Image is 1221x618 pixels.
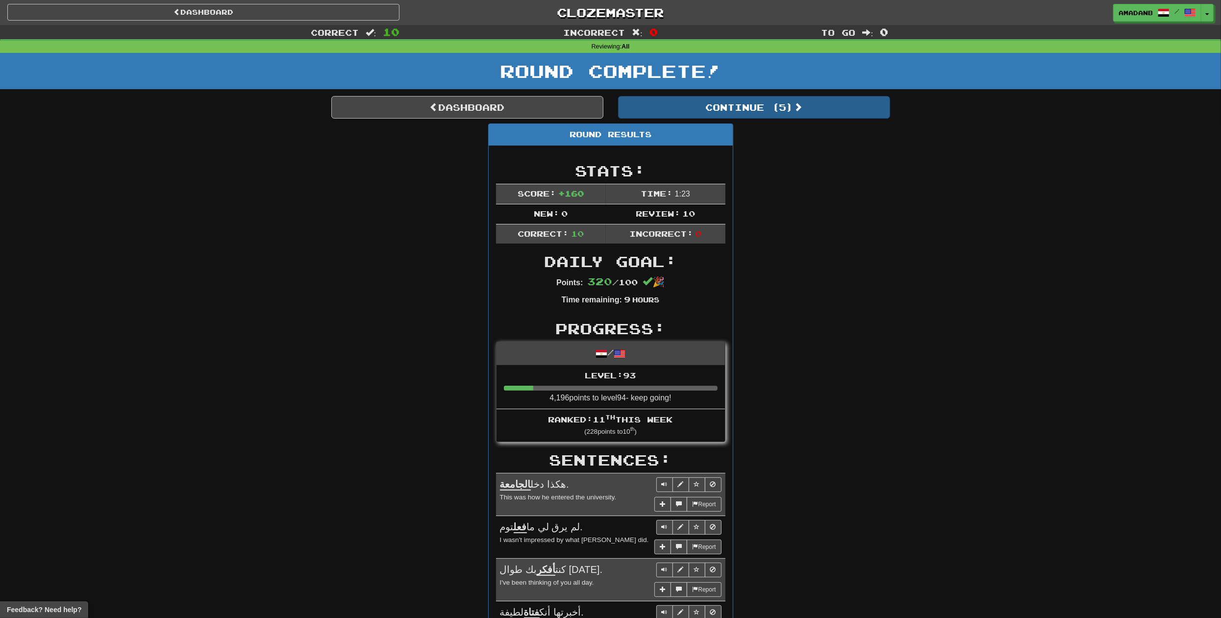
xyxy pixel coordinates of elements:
span: لم يرق لي ما توم. [500,521,583,533]
span: : [632,28,643,37]
a: Dashboard [7,4,399,21]
span: 9 [624,295,630,304]
span: Open feedback widget [7,605,81,615]
button: Play sentence audio [656,520,673,535]
button: Toggle favorite [689,563,705,577]
a: Clozemaster [414,4,806,21]
span: : [863,28,873,37]
span: Incorrect: [629,229,693,238]
span: / [1174,8,1179,15]
u: الجامعة [500,479,531,491]
button: Add sentence to collection [654,497,671,512]
button: Toggle ignore [705,520,722,535]
button: Play sentence audio [656,477,673,492]
span: Correct [311,27,359,37]
strong: Points: [556,278,583,287]
span: 10 [383,26,399,38]
strong: All [622,43,629,50]
span: : [366,28,376,37]
span: 0 [561,209,568,218]
h2: Sentences: [496,452,725,468]
a: Amadanb / [1113,4,1201,22]
button: Report [687,497,721,512]
button: Edit sentence [673,520,689,535]
button: Toggle ignore [705,563,722,577]
span: 1 : 23 [675,190,690,198]
button: Edit sentence [673,477,689,492]
a: Dashboard [331,96,603,119]
h2: Progress: [496,321,725,337]
span: Amadanb [1119,8,1153,17]
button: Toggle ignore [705,477,722,492]
span: كنت بك طوال [DATE]. [500,564,603,576]
span: هكذا دخل . [500,479,569,491]
span: Review: [636,209,680,218]
button: Toggle favorite [689,520,705,535]
button: Add sentence to collection [654,540,671,554]
li: 4,196 points to level 94 - keep going! [497,365,725,409]
button: Report [687,582,721,597]
span: To go [822,27,856,37]
div: More sentence controls [654,497,721,512]
span: Time: [641,189,673,198]
span: 0 [649,26,658,38]
div: Sentence controls [656,477,722,492]
button: Continue (5) [618,96,890,119]
div: Sentence controls [656,563,722,577]
span: Score: [518,189,556,198]
button: Play sentence audio [656,563,673,577]
strong: Time remaining: [562,296,622,304]
u: فعل [514,521,527,533]
span: Level: 93 [585,371,636,380]
span: / 100 [587,277,638,287]
sup: th [630,426,635,432]
span: Incorrect [563,27,625,37]
button: Report [687,540,721,554]
span: + 160 [558,189,584,198]
button: Toggle favorite [689,477,705,492]
div: More sentence controls [654,540,721,554]
h1: Round Complete! [3,61,1218,81]
span: 10 [682,209,695,218]
span: 10 [571,229,584,238]
h2: Stats: [496,163,725,179]
button: Add sentence to collection [654,582,671,597]
span: 0 [880,26,888,38]
span: 0 [695,229,701,238]
small: Hours [632,296,659,304]
span: New: [534,209,559,218]
small: I wasn't impressed by what [PERSON_NAME] did. [500,536,649,544]
span: Correct: [518,229,569,238]
sup: th [606,414,616,420]
button: Edit sentence [673,563,689,577]
small: I've been thinking of you all day. [500,579,594,586]
span: 🎉 [643,276,665,287]
span: Ranked: 11 this week [548,415,673,424]
div: Round Results [489,124,733,146]
h2: Daily Goal: [496,253,725,270]
div: / [497,342,725,365]
div: More sentence controls [654,582,721,597]
small: This was how he entered the university. [500,494,617,501]
small: ( 228 points to 10 ) [584,428,637,435]
div: Sentence controls [656,520,722,535]
u: أفكر [537,564,555,576]
span: 320 [587,275,612,287]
